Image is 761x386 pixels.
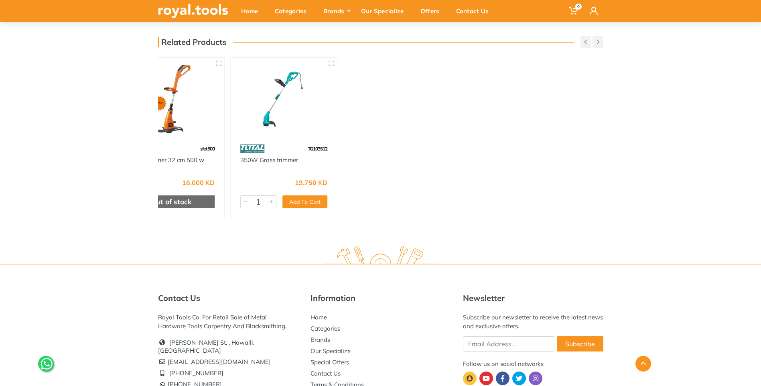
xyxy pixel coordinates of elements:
[282,195,327,208] button: Add To Cart
[463,293,603,303] h5: Newsletter
[310,347,351,355] a: Our Specialize
[158,339,254,354] a: [PERSON_NAME] St. , Hawalli, [GEOGRAPHIC_DATA]
[295,179,327,186] div: 19.750 KD
[126,65,217,134] img: Royal Tools - Grass trimmer 32 cm 500 w
[355,2,415,19] div: Our Specialize
[310,336,330,343] a: Brands
[169,369,223,377] a: [PHONE_NUMBER]
[463,313,603,331] div: Subscribe our newsletter to receive the latest news and exclusive offers.
[269,2,318,19] div: Categories
[463,336,554,351] input: Email Address...
[310,293,451,303] h5: Information
[158,293,298,303] h5: Contact Us
[128,142,158,156] img: 60.webp
[557,336,603,351] button: Subscribe
[158,313,298,331] div: Royal Tools Co. For Retail Sale of Metal Hardware Tools Carpentry And Blacksmithing.
[158,4,228,18] img: royal.tools Logo
[575,4,582,10] span: 0
[128,195,215,208] div: Out of stock
[318,2,355,19] div: Brands
[415,2,451,19] div: Offers
[310,370,341,377] a: Contact Us
[235,2,269,19] div: Home
[451,2,500,19] div: Contact Us
[240,142,264,156] img: 86.webp
[308,146,327,152] span: TG103512
[158,37,227,47] h3: Related Products
[240,156,298,164] a: 350W Grass trimmer
[323,246,438,268] img: royal.tools Logo
[310,313,327,321] a: Home
[238,65,330,134] img: Royal Tools - 350W Grass trimmer
[200,146,215,152] span: sfet500
[182,179,215,186] div: 16.000 KD
[128,156,204,164] a: Grass trimmer 32 cm 500 w
[310,325,340,332] a: Categories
